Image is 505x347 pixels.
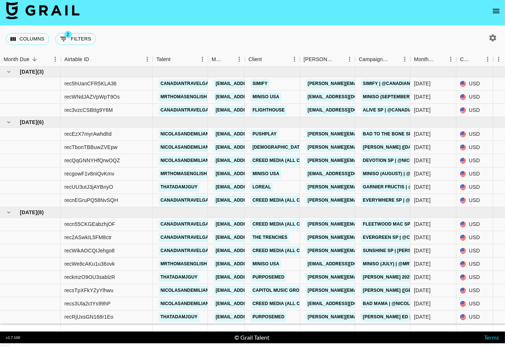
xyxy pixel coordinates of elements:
a: [DEMOGRAPHIC_DATA] [251,143,306,152]
button: Sort [435,54,445,64]
div: Jul '25 [414,220,431,228]
a: [EMAIL_ADDRESS][DOMAIN_NAME] [214,286,296,295]
button: Sort [389,54,399,64]
a: Alive SP | @canadiantravelgal [361,106,445,115]
a: Loreal [251,183,273,192]
a: Miniso (July) | @mrthomasenglish [361,259,451,269]
div: USD [456,258,493,271]
a: Evergreen SP | @canadiantravelgal [361,233,460,242]
div: recUU3utJ3jAYBnyO [64,183,113,191]
button: Menu [445,54,456,65]
div: recWe8cAKu1u36ovk [64,260,115,268]
div: Campaign (Type) [359,52,389,67]
a: [EMAIL_ADDRESS][DOMAIN_NAME] [214,312,296,322]
a: [PERSON_NAME][EMAIL_ADDRESS][DOMAIN_NAME] [306,273,426,282]
a: Fleetwood Mac SP | [PERSON_NAME] [361,220,454,229]
div: USD [456,194,493,207]
a: [PERSON_NAME][EMAIL_ADDRESS][PERSON_NAME][DOMAIN_NAME] [306,196,464,205]
div: Aug '25 [414,170,431,177]
a: Creed Media (All Campaigns) [251,220,327,229]
div: Jul '25 [414,260,431,268]
div: Month Due [4,52,29,67]
button: Sort [29,54,40,64]
a: [PERSON_NAME] 2025 #2 | @thatadamjguy [361,273,466,282]
div: Aug '25 [414,183,431,191]
button: Menu [234,54,245,65]
a: [PERSON_NAME][EMAIL_ADDRESS][DOMAIN_NAME] [306,233,426,242]
a: [EMAIL_ADDRESS][DOMAIN_NAME] [214,196,296,205]
a: Miniso (September) | @mrthomasenglish [361,92,468,102]
button: Menu [289,54,300,65]
span: ( 8 ) [37,209,44,216]
div: recn55CKGEabzhjOF [64,220,115,228]
div: Sep '25 [414,80,431,87]
a: [EMAIL_ADDRESS][DOMAIN_NAME] [214,183,296,192]
div: Jul '25 [414,247,431,254]
div: Currency [460,52,472,67]
a: Creed Media (All Campaigns) [251,196,327,205]
button: Sort [170,54,181,64]
div: recQqGNNYHfQrwOQZ [64,157,120,164]
div: USD [456,244,493,258]
a: [EMAIL_ADDRESS][DOMAIN_NAME] [214,130,296,139]
a: Creed Media (All Campaigns) [251,246,327,255]
span: [DATE] [20,209,37,216]
a: [EMAIL_ADDRESS][DOMAIN_NAME] [214,246,296,255]
a: Everywhere SP | @canadiantravelgal [361,196,463,205]
a: [EMAIL_ADDRESS][DOMAIN_NAME] [214,220,296,229]
div: recTbonTBBuwZVEpw [64,144,117,151]
button: hide children [4,324,14,334]
div: Booker [300,52,355,67]
div: Client [245,52,300,67]
button: hide children [4,117,14,127]
a: [PERSON_NAME][EMAIL_ADDRESS][PERSON_NAME][DOMAIN_NAME] [306,220,464,229]
div: recWikAOCQIJehgo8 [64,247,114,254]
a: [EMAIL_ADDRESS][DOMAIN_NAME] [214,143,296,152]
div: Aug '25 [414,130,431,138]
a: nicolasandemiliano [159,143,214,152]
div: USD [456,104,493,117]
div: Airtable ID [61,52,153,67]
a: [EMAIL_ADDRESS][DOMAIN_NAME] [306,106,388,115]
a: [EMAIL_ADDRESS][DOMAIN_NAME] [306,92,388,102]
a: thatadamjguy [159,183,199,192]
div: [PERSON_NAME] [304,52,334,67]
button: Menu [197,54,208,65]
div: recgowF1v8niQvKmv [64,170,114,177]
button: hide children [4,207,14,217]
div: Aug '25 [414,157,431,164]
div: Sep '25 [414,93,431,100]
div: recRjUxsGN168r1Eo [64,313,113,321]
a: PushPlay [251,130,278,139]
a: Terms [484,334,499,341]
div: USD [456,167,493,181]
div: USD [456,128,493,141]
a: [EMAIL_ADDRESS][DOMAIN_NAME] [214,299,296,308]
a: [EMAIL_ADDRESS][DOMAIN_NAME] [214,156,296,165]
span: ( 6 ) [37,118,44,126]
a: mrthomasenglish [159,259,209,269]
a: nicolasandemiliano [159,286,214,295]
div: Jul '25 [414,234,431,241]
a: [PERSON_NAME][EMAIL_ADDRESS][DOMAIN_NAME] [306,130,426,139]
a: Miniso USA [251,259,281,269]
a: Bad Mama | @nicolasandemiliano [361,299,450,308]
button: Select columns [6,33,49,45]
div: USD [456,311,493,324]
a: [PERSON_NAME][EMAIL_ADDRESS][DOMAIN_NAME] [306,286,426,295]
div: rec2ASwkIL5FM8ctr [64,234,112,241]
div: USD [456,141,493,154]
button: Menu [493,54,504,65]
a: nicolasandemiliano [159,156,214,165]
div: Sep '25 [414,106,431,114]
div: Talent [156,52,170,67]
a: [PERSON_NAME] ([DATE]) | @nicolasandemiliano [361,143,482,152]
a: PurposeMed [251,312,286,322]
a: [EMAIL_ADDRESS][DOMAIN_NAME] [214,273,296,282]
div: Jul '25 [414,313,431,321]
div: reckmzO9OU3sablzR [64,273,115,281]
button: Sort [223,54,234,64]
a: mrthomasenglish [159,169,209,178]
a: [EMAIL_ADDRESS][DOMAIN_NAME] [306,259,388,269]
div: USD [456,271,493,284]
